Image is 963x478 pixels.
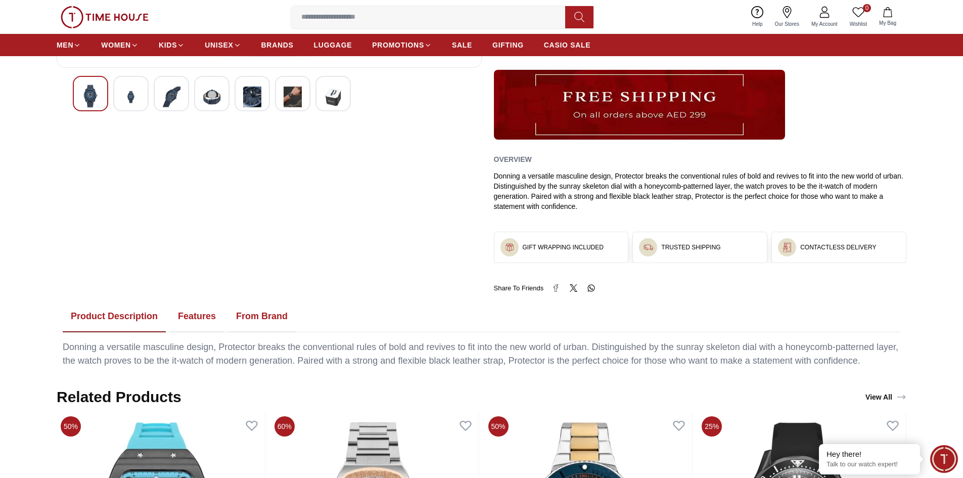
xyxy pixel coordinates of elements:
a: View All [863,390,908,404]
h3: CONTACTLESS DELIVERY [800,243,876,251]
span: GIFTING [492,40,524,50]
div: View All [865,392,906,402]
img: POLICE PROTECTOR Men's Analog Blue Dial Watch - PEWGA0049103 [81,84,100,108]
span: My Account [807,20,842,28]
a: CASIO SALE [544,36,591,54]
span: 50% [61,416,81,437]
img: POLICE PROTECTOR Men's Analog Blue Dial Watch - PEWGA0049103 [243,84,261,109]
p: Talk to our watch expert! [827,460,912,469]
button: Product Description [63,301,166,332]
a: BRANDS [261,36,294,54]
a: 0Wishlist [844,4,873,30]
div: Donning a versatile masculine design, Protector breaks the conventional rules of bold and revives... [63,340,900,368]
h2: Related Products [57,388,181,406]
a: Our Stores [769,4,805,30]
span: CASIO SALE [544,40,591,50]
img: POLICE PROTECTOR Men's Analog Blue Dial Watch - PEWGA0049103 [284,84,302,109]
span: WOMEN [101,40,131,50]
button: From Brand [228,301,296,332]
a: MEN [57,36,81,54]
span: Help [748,20,767,28]
a: PROMOTIONS [372,36,432,54]
a: UNISEX [205,36,241,54]
img: ... [494,70,785,140]
img: ... [782,242,792,252]
img: POLICE PROTECTOR Men's Analog Blue Dial Watch - PEWGA0049103 [162,84,180,109]
span: Our Stores [771,20,803,28]
img: ... [505,242,515,252]
a: KIDS [159,36,185,54]
span: 25% [702,416,722,437]
img: ... [643,242,653,252]
h3: TRUSTED SHIPPING [661,243,720,251]
span: 0 [863,4,871,12]
a: LUGGAGE [314,36,352,54]
img: POLICE PROTECTOR Men's Analog Blue Dial Watch - PEWGA0049103 [203,84,221,109]
span: 60% [274,416,295,437]
button: My Bag [873,5,902,29]
button: Features [170,301,224,332]
span: My Bag [875,19,900,27]
img: POLICE PROTECTOR Men's Analog Blue Dial Watch - PEWGA0049103 [324,84,342,109]
h3: GIFT WRAPPING INCLUDED [523,243,604,251]
span: Wishlist [846,20,871,28]
span: KIDS [159,40,177,50]
span: BRANDS [261,40,294,50]
div: Chat Widget [930,445,958,473]
a: Help [746,4,769,30]
span: MEN [57,40,73,50]
img: ... [61,6,149,28]
div: Hey there! [827,449,912,459]
span: 50% [488,416,509,437]
span: PROMOTIONS [372,40,424,50]
a: WOMEN [101,36,139,54]
span: UNISEX [205,40,233,50]
span: Share To Friends [494,283,544,293]
a: GIFTING [492,36,524,54]
span: LUGGAGE [314,40,352,50]
h2: Overview [494,152,532,167]
a: SALE [452,36,472,54]
div: Donning a versatile masculine design, Protector breaks the conventional rules of bold and revives... [494,171,907,211]
img: POLICE PROTECTOR Men's Analog Blue Dial Watch - PEWGA0049103 [122,84,140,109]
span: SALE [452,40,472,50]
